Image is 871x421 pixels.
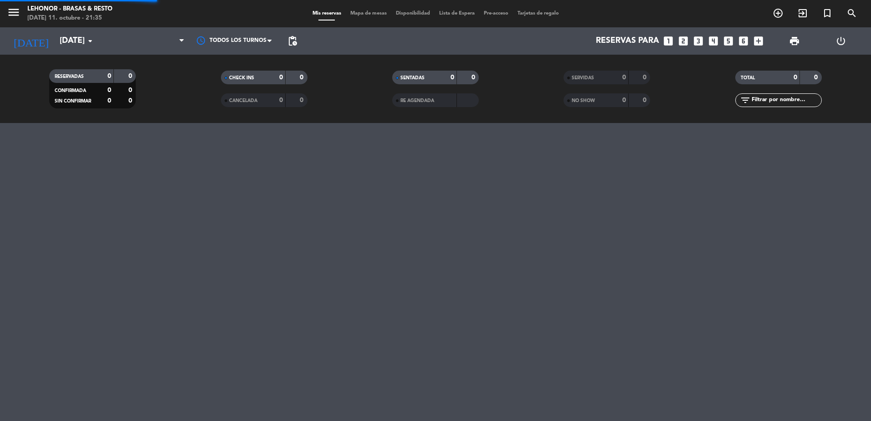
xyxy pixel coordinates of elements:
i: looks_3 [692,35,704,47]
span: RESERVADAS [55,74,84,79]
strong: 0 [128,98,134,104]
span: Reservas para [596,36,659,46]
span: Lista de Espera [435,11,479,16]
strong: 0 [108,87,111,93]
strong: 0 [108,73,111,79]
strong: 0 [108,98,111,104]
strong: 0 [622,74,626,81]
input: Filtrar por nombre... [751,95,821,105]
i: looks_two [677,35,689,47]
i: add_box [753,35,764,47]
i: looks_5 [722,35,734,47]
strong: 0 [622,97,626,103]
strong: 0 [279,74,283,81]
div: [DATE] 11. octubre - 21:35 [27,14,113,23]
span: SENTADAS [400,76,425,80]
i: add_circle_outline [773,8,784,19]
strong: 0 [451,74,454,81]
span: RE AGENDADA [400,98,434,103]
strong: 0 [279,97,283,103]
i: filter_list [740,95,751,106]
span: TOTAL [741,76,755,80]
button: menu [7,5,20,22]
span: CANCELADA [229,98,257,103]
strong: 0 [300,97,305,103]
i: menu [7,5,20,19]
i: power_settings_new [835,36,846,46]
i: arrow_drop_down [85,36,96,46]
span: print [789,36,800,46]
span: CHECK INS [229,76,254,80]
span: Mapa de mesas [346,11,391,16]
strong: 0 [128,73,134,79]
span: Pre-acceso [479,11,513,16]
span: SERVIDAS [572,76,594,80]
strong: 0 [794,74,797,81]
i: looks_6 [738,35,749,47]
i: search [846,8,857,19]
span: NO SHOW [572,98,595,103]
strong: 0 [643,74,648,81]
span: CONFIRMADA [55,88,86,93]
i: exit_to_app [797,8,808,19]
strong: 0 [814,74,820,81]
span: SIN CONFIRMAR [55,99,91,103]
div: LOG OUT [818,27,864,55]
span: Disponibilidad [391,11,435,16]
span: Mis reservas [308,11,346,16]
i: turned_in_not [822,8,833,19]
div: Lehonor - Brasas & Resto [27,5,113,14]
i: looks_4 [707,35,719,47]
span: Tarjetas de regalo [513,11,564,16]
strong: 0 [300,74,305,81]
i: looks_one [662,35,674,47]
span: pending_actions [287,36,298,46]
strong: 0 [128,87,134,93]
i: [DATE] [7,31,55,51]
strong: 0 [471,74,477,81]
strong: 0 [643,97,648,103]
